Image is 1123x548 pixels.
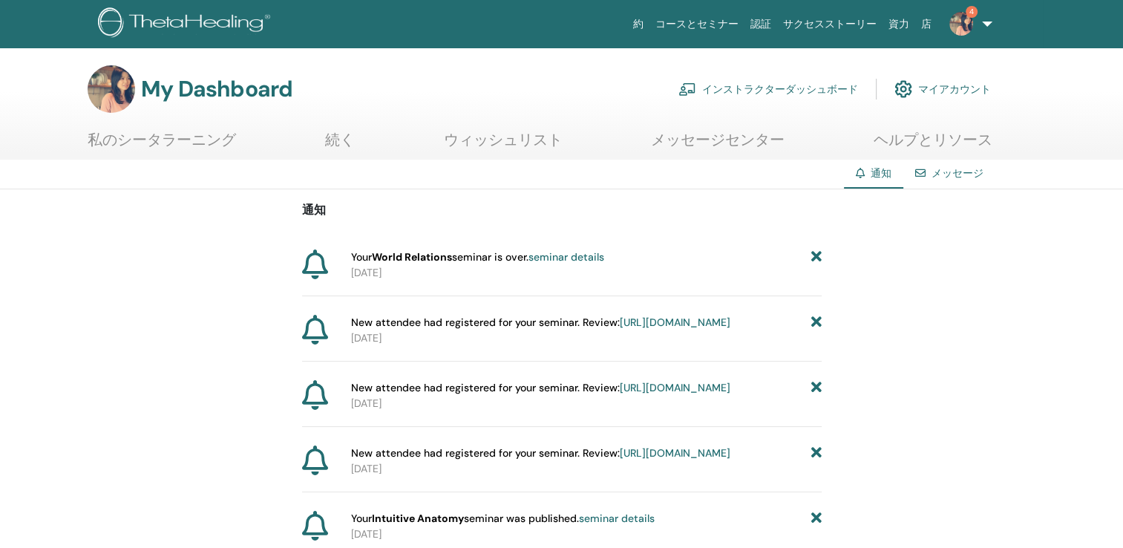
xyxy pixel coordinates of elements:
img: chalkboard-teacher.svg [678,82,696,96]
a: 続く [325,131,355,160]
p: [DATE] [351,526,822,542]
a: [URL][DOMAIN_NAME] [620,446,730,460]
img: cog.svg [894,76,912,102]
span: 通知 [871,166,891,180]
p: 通知 [302,201,822,219]
span: 4 [966,6,978,18]
a: インストラクターダッシュボード [678,73,858,105]
a: 資力 [883,10,915,38]
span: New attendee had registered for your seminar. Review: [351,380,730,396]
strong: Intuitive Anatomy [372,512,464,525]
img: logo.png [98,7,275,41]
a: [URL][DOMAIN_NAME] [620,316,730,329]
p: [DATE] [351,461,822,477]
img: default.jpg [949,12,973,36]
a: [URL][DOMAIN_NAME] [620,381,730,394]
a: seminar details [528,250,604,264]
strong: World Relations [372,250,452,264]
a: ヘルプとリソース [874,131,992,160]
img: default.jpg [88,65,135,113]
a: マイアカウント [894,73,991,105]
span: New attendee had registered for your seminar. Review: [351,446,730,461]
span: New attendee had registered for your seminar. Review: [351,315,730,330]
a: サクセスストーリー [777,10,883,38]
a: 店 [915,10,937,38]
a: メッセージ [932,166,983,180]
a: コースとセミナー [649,10,744,38]
a: メッセージセンター [651,131,785,160]
p: [DATE] [351,330,822,346]
a: 私のシータラーニング [88,131,236,160]
a: 約 [627,10,649,38]
span: Your seminar is over. [351,249,604,265]
p: [DATE] [351,396,822,411]
span: Your seminar was published. [351,511,655,526]
a: seminar details [579,512,655,525]
h3: My Dashboard [141,76,292,102]
a: 認証 [744,10,777,38]
p: [DATE] [351,265,822,281]
a: ウィッシュリスト [444,131,563,160]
